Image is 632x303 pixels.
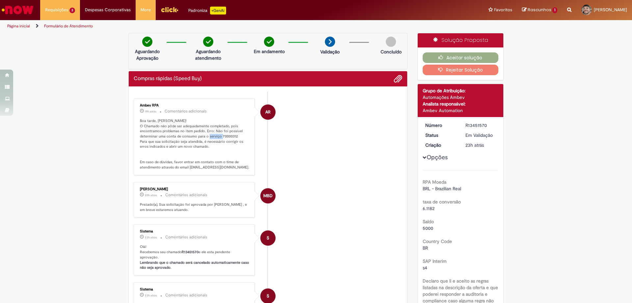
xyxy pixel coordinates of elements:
[465,132,496,138] div: Em Validação
[131,48,163,61] p: Aguardando Aprovação
[161,5,178,15] img: click_logo_yellow_360x200.png
[465,142,496,148] div: 27/08/2025 10:40:51
[423,238,452,244] b: Country Code
[420,142,461,148] dt: Criação
[145,109,156,113] time: 27/08/2025 14:24:59
[423,101,499,107] div: Analista responsável:
[465,142,484,148] span: 23h atrás
[423,87,499,94] div: Grupo de Atribuição:
[423,94,499,101] div: Automações Ambev
[594,7,627,13] span: [PERSON_NAME]
[320,48,340,55] p: Validação
[140,260,250,270] b: Lembrando que o chamado será cancelado automaticamente caso não seja aprovado.
[145,193,157,197] time: 27/08/2025 13:53:57
[210,7,226,15] p: +GenAi
[145,293,157,297] time: 27/08/2025 10:41:01
[420,132,461,138] dt: Status
[522,7,557,13] a: Rascunhos
[494,7,512,13] span: Favoritos
[267,230,269,246] span: S
[325,37,335,47] img: arrow-next.png
[260,188,276,203] div: Mauricio Brum Dos Santos
[165,192,207,198] small: Comentários adicionais
[145,235,157,239] span: 23h atrás
[418,33,504,47] div: Solução Proposta
[140,244,250,270] p: Olá! Recebemos seu chamado e ele esta pendente aprovação.
[423,52,499,63] button: Aceitar solução
[265,104,271,120] span: AR
[423,245,428,251] span: BR
[423,199,461,205] b: taxa de conversão
[140,118,250,170] p: Boa tarde, [PERSON_NAME]! O Chamado não pôde ser adequadamente completado, pois encontramos probl...
[386,37,396,47] img: img-circle-grey.png
[145,109,156,113] span: 19h atrás
[44,23,93,29] a: Formulário de Atendimento
[7,23,30,29] a: Página inicial
[182,250,198,255] b: R13451570
[192,48,224,61] p: Aguardando atendimento
[552,7,557,13] span: 1
[254,48,285,55] p: Em andamento
[140,187,250,191] div: [PERSON_NAME]
[263,188,273,204] span: MBD
[423,179,446,185] b: RPA Moeda
[260,230,276,246] div: System
[465,142,484,148] time: 27/08/2025 10:40:51
[165,234,207,240] small: Comentários adicionais
[528,7,551,13] span: Rascunhos
[1,3,35,16] img: ServiceNow
[203,37,213,47] img: check-circle-green.png
[423,225,433,231] span: 5000
[264,37,274,47] img: check-circle-green.png
[141,7,151,13] span: More
[69,8,75,13] span: 3
[142,37,152,47] img: check-circle-green.png
[140,202,250,212] p: Prezado(a), Sua solicitação foi aprovada por [PERSON_NAME] , e em breve estaremos atuando.
[140,104,250,107] div: Ambev RPA
[134,76,202,82] h2: Compras rápidas (Speed Buy) Histórico de tíquete
[45,7,68,13] span: Requisições
[165,108,207,114] small: Comentários adicionais
[381,48,402,55] p: Concluído
[423,219,434,225] b: Saldo
[423,205,434,211] span: 6.1182
[145,235,157,239] time: 27/08/2025 10:41:04
[423,107,499,114] div: Ambev Automation
[165,292,207,298] small: Comentários adicionais
[85,7,131,13] span: Despesas Corporativas
[423,258,447,264] b: SAP Interim
[394,75,402,83] button: Adicionar anexos
[423,65,499,75] button: Rejeitar Solução
[423,265,427,271] span: s4
[5,20,416,32] ul: Trilhas de página
[145,293,157,297] span: 23h atrás
[188,7,226,15] div: Padroniza
[465,122,496,129] div: R13451570
[140,288,250,291] div: Sistema
[423,186,461,192] span: BRL - Brazilian Real
[140,229,250,233] div: Sistema
[260,105,276,120] div: Ambev RPA
[145,193,157,197] span: 20h atrás
[420,122,461,129] dt: Número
